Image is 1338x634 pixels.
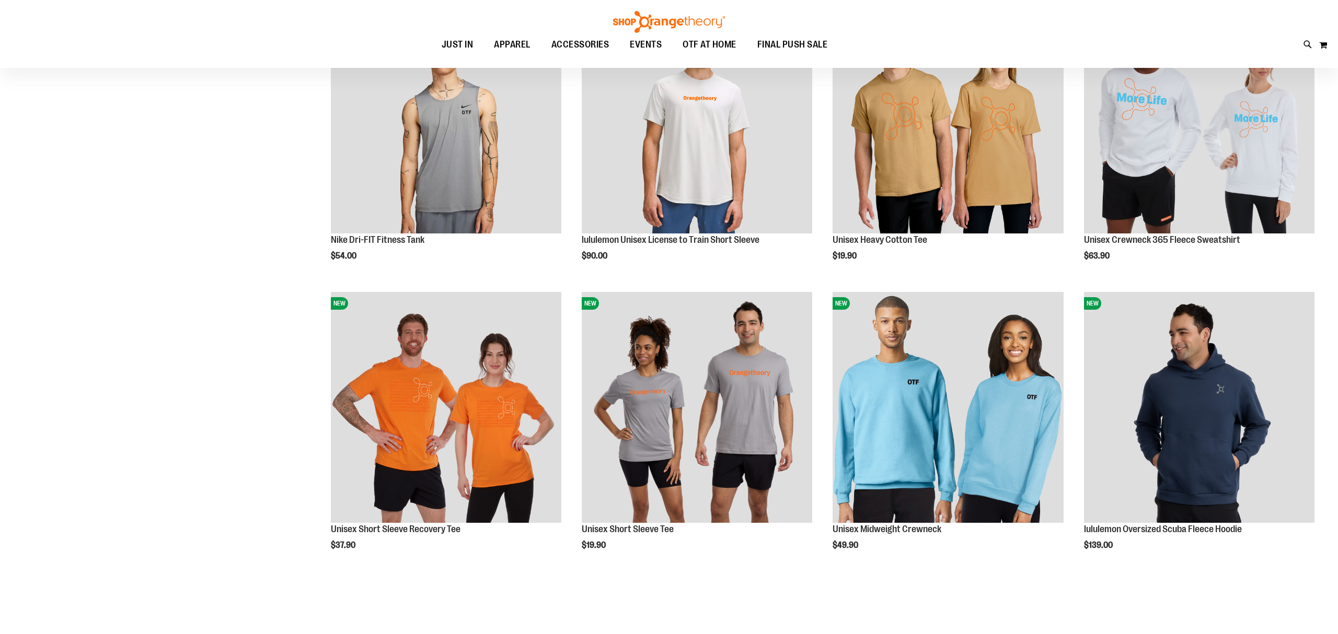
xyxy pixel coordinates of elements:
div: product [326,287,567,577]
span: ACCESSORIES [551,33,609,56]
img: Nike Dri-FIT Fitness Tank [331,3,561,233]
span: $90.00 [582,251,609,261]
a: lululemon Unisex License to Train Short Sleeve [582,234,759,245]
a: Nike Dri-FIT Fitness Tank [331,234,424,245]
span: $19.90 [582,541,607,550]
span: $37.90 [331,541,357,550]
a: Unisex Midweight CrewneckNEW [833,292,1063,524]
span: $19.90 [833,251,858,261]
span: $49.90 [833,541,860,550]
span: NEW [1084,297,1101,310]
img: lululemon Oversized Scuba Fleece Hoodie [1084,292,1314,522]
a: lululemon Oversized Scuba Fleece Hoodie [1084,524,1242,534]
span: NEW [833,297,850,310]
div: product [827,287,1068,577]
img: Unisex Crewneck 365 Fleece Sweatshirt [1084,3,1314,233]
span: OTF AT HOME [683,33,736,56]
span: $54.00 [331,251,358,261]
a: JUST IN [431,33,484,56]
a: Unisex Midweight Crewneck [833,524,941,534]
span: $63.90 [1084,251,1111,261]
span: APPAREL [494,33,530,56]
a: EVENTS [619,33,672,57]
a: OTF AT HOME [672,33,747,57]
a: Unisex Short Sleeve Recovery Tee [331,524,460,534]
div: product [1079,287,1320,577]
img: Unisex Midweight Crewneck [833,292,1063,522]
a: Unisex Heavy Cotton TeeNEW [833,3,1063,234]
span: EVENTS [630,33,662,56]
a: Unisex Short Sleeve Recovery TeeNEW [331,292,561,524]
a: Unisex Heavy Cotton Tee [833,234,927,245]
span: $139.00 [1084,541,1114,550]
a: Nike Dri-FIT Fitness TankNEW [331,3,561,234]
a: Unisex Short Sleeve Tee [582,524,674,534]
a: FINAL PUSH SALE [747,33,838,57]
img: Unisex Heavy Cotton Tee [833,3,1063,233]
img: lululemon Unisex License to Train Short Sleeve [582,3,812,233]
span: JUST IN [442,33,474,56]
span: NEW [582,297,599,310]
a: ACCESSORIES [541,33,620,57]
a: Unisex Short Sleeve TeeNEW [582,292,812,524]
img: Shop Orangetheory [612,11,726,33]
img: Unisex Short Sleeve Tee [582,292,812,522]
span: FINAL PUSH SALE [757,33,828,56]
span: NEW [331,297,348,310]
a: lululemon Oversized Scuba Fleece HoodieNEW [1084,292,1314,524]
a: Unisex Crewneck 365 Fleece SweatshirtNEW [1084,3,1314,234]
a: APPAREL [483,33,541,57]
div: product [576,287,817,577]
a: Unisex Crewneck 365 Fleece Sweatshirt [1084,234,1240,245]
a: lululemon Unisex License to Train Short SleeveNEW [582,3,812,234]
img: Unisex Short Sleeve Recovery Tee [331,292,561,522]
